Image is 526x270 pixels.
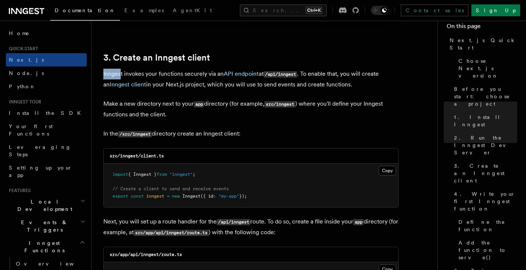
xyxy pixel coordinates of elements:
[9,123,53,137] span: Your first Functions
[103,216,399,238] p: Next, you will set up a route handler for the route. To do so, create a file inside your director...
[9,110,85,116] span: Install the SDK
[6,188,31,194] span: Features
[113,194,128,199] span: export
[9,144,71,157] span: Leveraging Steps
[454,113,517,128] span: 1. Install Inngest
[379,166,396,175] button: Copy
[131,194,144,199] span: const
[9,70,44,76] span: Node.js
[128,172,157,177] span: { Inngest }
[458,239,517,261] span: Add the function to serve()
[118,131,152,137] code: /src/inngest
[6,46,38,52] span: Quick start
[454,162,517,184] span: 3. Create an Inngest client
[450,37,517,51] span: Next.js Quick Start
[451,159,517,187] a: 3. Create an Inngest client
[169,172,193,177] span: "inngest"
[103,69,399,90] p: Inngest invokes your functions securely via an at . To enable that, you will create an in your Ne...
[458,218,517,233] span: Define the function
[6,239,80,254] span: Inngest Functions
[6,53,87,66] a: Next.js
[217,219,250,225] code: /api/inngest
[167,194,169,199] span: =
[103,99,399,120] p: Make a new directory next to your directory (for example, ) where you'll define your Inngest func...
[458,57,517,79] span: Choose Next.js version
[103,52,210,63] a: 3. Create an Inngest client
[451,187,517,215] a: 4. Write your first Inngest function
[6,120,87,140] a: Your first Functions
[173,7,212,13] span: AgentKit
[471,4,520,16] a: Sign Up
[9,165,72,178] span: Setting up your app
[120,2,168,20] a: Examples
[9,57,44,63] span: Next.js
[110,81,146,88] a: Inngest client
[451,131,517,159] a: 2. Run the Inngest Dev Server
[200,194,213,199] span: ({ id
[455,54,517,82] a: Choose Next.js version
[6,106,87,120] a: Install the SDK
[371,6,389,15] button: Toggle dark mode
[447,34,517,54] a: Next.js Quick Start
[6,195,87,216] button: Local Development
[168,2,216,20] a: AgentKit
[451,110,517,131] a: 1. Install Inngest
[6,161,87,182] a: Setting up your app
[455,236,517,264] a: Add the function to serve()
[353,219,364,225] code: app
[6,198,80,213] span: Local Development
[146,194,164,199] span: inngest
[157,172,167,177] span: from
[454,190,517,212] span: 4. Write your first Inngest function
[224,70,259,77] a: API endpoint
[182,194,200,199] span: Inngest
[401,4,468,16] a: Contact sales
[172,194,180,199] span: new
[113,186,229,191] span: // Create a client to send and receive events
[50,2,120,21] a: Documentation
[6,66,87,80] a: Node.js
[264,101,295,107] code: src/inngest
[447,22,517,34] h4: On this page
[134,230,209,236] code: src/app/api/inngest/route.ts
[213,194,216,199] span: :
[6,216,87,236] button: Events & Triggers
[6,27,87,40] a: Home
[219,194,239,199] span: "my-app"
[240,4,327,16] button: Search...Ctrl+K
[6,80,87,93] a: Python
[9,30,30,37] span: Home
[239,194,247,199] span: });
[193,172,195,177] span: ;
[455,215,517,236] a: Define the function
[55,7,116,13] span: Documentation
[6,219,80,233] span: Events & Triggers
[454,85,517,107] span: Before you start: choose a project
[16,261,92,267] span: Overview
[9,83,36,89] span: Python
[451,82,517,110] a: Before you start: choose a project
[194,101,204,107] code: app
[306,7,322,14] kbd: Ctrl+K
[264,71,297,78] code: /api/inngest
[110,252,182,257] code: src/app/api/inngest/route.ts
[124,7,164,13] span: Examples
[113,172,128,177] span: import
[6,99,41,105] span: Inngest tour
[6,236,87,257] button: Inngest Functions
[103,129,399,139] p: In the directory create an Inngest client:
[6,140,87,161] a: Leveraging Steps
[110,153,164,158] code: src/inngest/client.ts
[454,134,517,156] span: 2. Run the Inngest Dev Server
